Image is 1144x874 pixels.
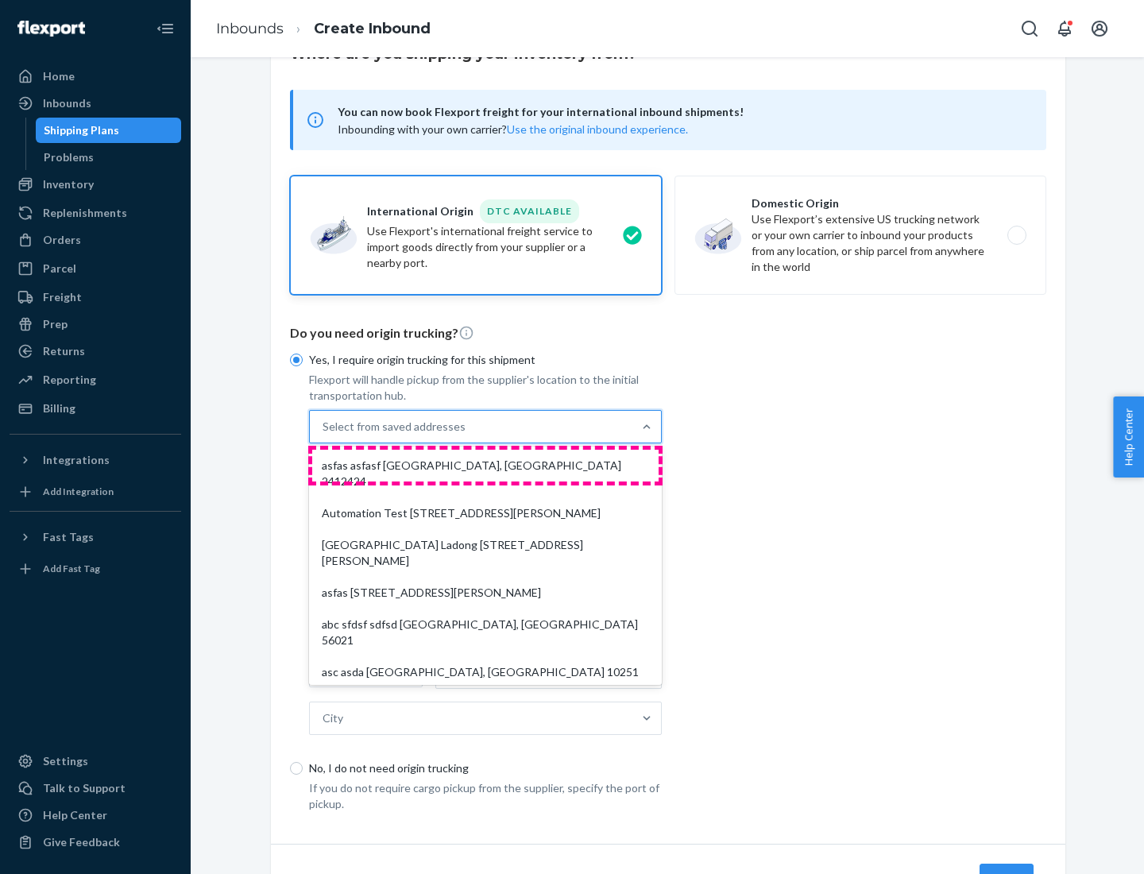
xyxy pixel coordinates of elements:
p: Flexport will handle pickup from the supplier's location to the initial transportation hub. [309,372,662,404]
a: Inbounds [216,20,284,37]
button: Help Center [1113,396,1144,478]
div: Select from saved addresses [323,419,466,435]
div: Inbounds [43,95,91,111]
p: Do you need origin trucking? [290,324,1046,342]
p: No, I do not need origin trucking [309,760,662,776]
div: Billing [43,400,75,416]
div: City [323,710,343,726]
div: [GEOGRAPHIC_DATA] Ladong [STREET_ADDRESS][PERSON_NAME] [312,529,659,577]
div: Reporting [43,372,96,388]
div: Home [43,68,75,84]
div: Settings [43,753,88,769]
div: Help Center [43,807,107,823]
button: Use the original inbound experience. [507,122,688,137]
div: Freight [43,289,82,305]
a: Billing [10,396,181,421]
a: Help Center [10,802,181,828]
a: Parcel [10,256,181,281]
input: Yes, I require origin trucking for this shipment [290,354,303,366]
a: Prep [10,311,181,337]
div: Add Integration [43,485,114,498]
div: Inventory [43,176,94,192]
span: You can now book Flexport freight for your international inbound shipments! [338,102,1027,122]
div: Talk to Support [43,780,126,796]
div: Automation Test [STREET_ADDRESS][PERSON_NAME] [312,497,659,529]
div: Give Feedback [43,834,120,850]
div: Returns [43,343,85,359]
img: Flexport logo [17,21,85,37]
a: Problems [36,145,182,170]
a: Create Inbound [314,20,431,37]
a: Orders [10,227,181,253]
div: Problems [44,149,94,165]
a: Talk to Support [10,775,181,801]
div: abc sfdsf sdfsd [GEOGRAPHIC_DATA], [GEOGRAPHIC_DATA] 56021 [312,609,659,656]
div: Integrations [43,452,110,468]
button: Open Search Box [1014,13,1045,44]
div: Orders [43,232,81,248]
div: Prep [43,316,68,332]
ol: breadcrumbs [203,6,443,52]
span: Inbounding with your own carrier? [338,122,688,136]
a: Inbounds [10,91,181,116]
button: Fast Tags [10,524,181,550]
a: Returns [10,338,181,364]
a: Home [10,64,181,89]
a: Add Integration [10,479,181,505]
a: Replenishments [10,200,181,226]
div: Fast Tags [43,529,94,545]
a: Freight [10,284,181,310]
a: Settings [10,748,181,774]
div: Replenishments [43,205,127,221]
a: Shipping Plans [36,118,182,143]
button: Open account menu [1084,13,1115,44]
input: No, I do not need origin trucking [290,762,303,775]
a: Reporting [10,367,181,393]
div: Parcel [43,261,76,277]
div: asfas [STREET_ADDRESS][PERSON_NAME] [312,577,659,609]
p: If you do not require cargo pickup from the supplier, specify the port of pickup. [309,780,662,812]
button: Close Navigation [149,13,181,44]
div: Add Fast Tag [43,562,100,575]
button: Open notifications [1049,13,1080,44]
button: Give Feedback [10,830,181,855]
div: Shipping Plans [44,122,119,138]
a: Add Fast Tag [10,556,181,582]
div: asc asda [GEOGRAPHIC_DATA], [GEOGRAPHIC_DATA] 10251 [312,656,659,688]
button: Integrations [10,447,181,473]
div: asfas asfasf [GEOGRAPHIC_DATA], [GEOGRAPHIC_DATA] 2412424 [312,450,659,497]
p: Yes, I require origin trucking for this shipment [309,352,662,368]
a: Inventory [10,172,181,197]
